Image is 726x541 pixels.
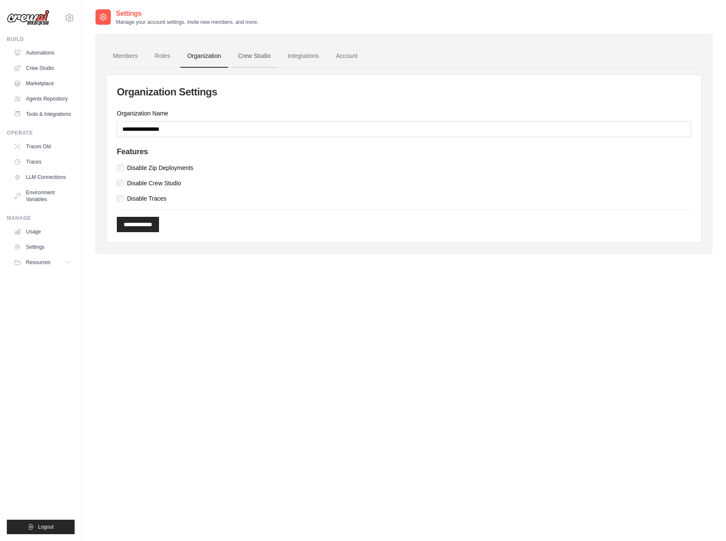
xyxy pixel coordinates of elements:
[281,45,326,68] a: Integrations
[127,194,167,203] label: Disable Traces
[117,85,691,99] h2: Organization Settings
[127,164,194,172] label: Disable Zip Deployments
[10,46,75,60] a: Automations
[116,19,258,26] p: Manage your account settings, invite new members, and more.
[10,107,75,121] a: Tools & Integrations
[38,524,54,530] span: Logout
[26,259,50,266] span: Resources
[117,109,691,118] label: Organization Name
[10,61,75,75] a: Crew Studio
[7,215,75,222] div: Manage
[180,45,228,68] a: Organization
[127,179,181,187] label: Disable Crew Studio
[106,45,145,68] a: Members
[10,155,75,169] a: Traces
[231,45,278,68] a: Crew Studio
[7,520,75,534] button: Logout
[148,45,177,68] a: Roles
[7,129,75,136] div: Operate
[10,225,75,239] a: Usage
[117,147,691,157] h4: Features
[10,186,75,206] a: Environment Variables
[10,77,75,90] a: Marketplace
[116,9,258,19] h2: Settings
[329,45,364,68] a: Account
[10,170,75,184] a: LLM Connections
[10,92,75,106] a: Agents Repository
[7,10,49,26] img: Logo
[10,240,75,254] a: Settings
[10,140,75,153] a: Traces Old
[7,36,75,43] div: Build
[10,256,75,269] button: Resources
